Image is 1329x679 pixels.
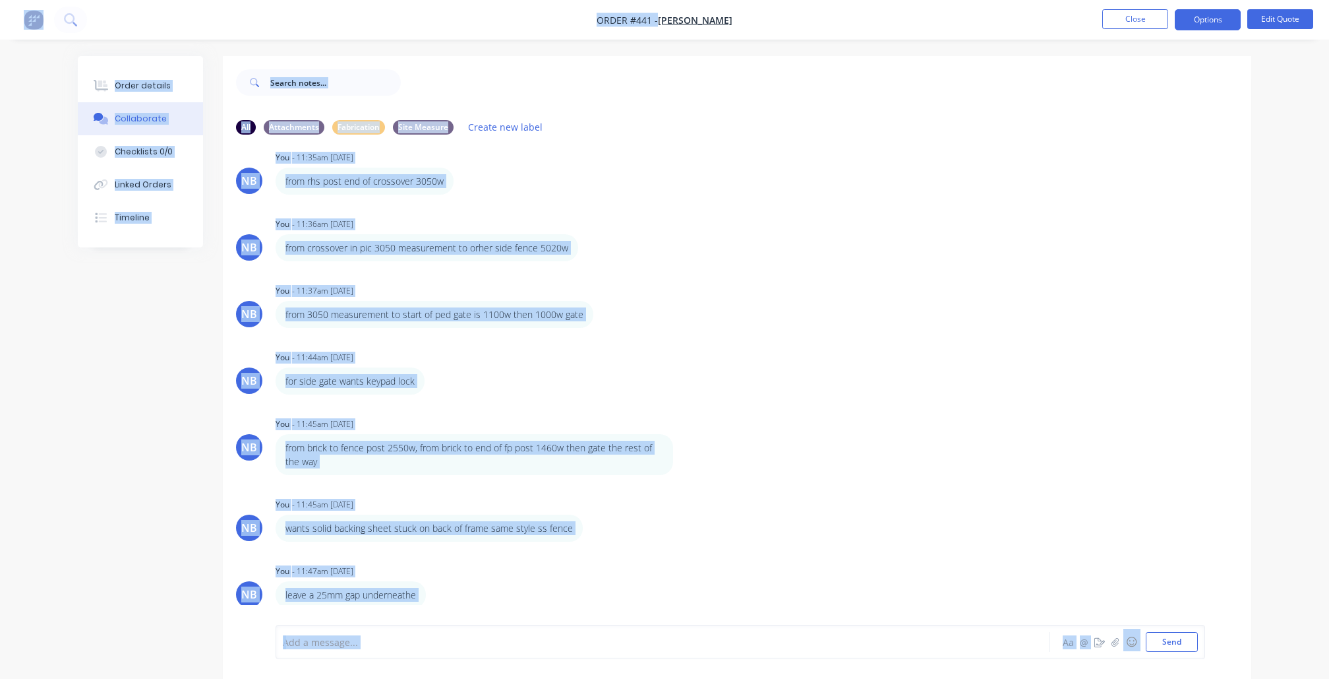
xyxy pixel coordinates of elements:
div: leave a 25mm gap underneathe [285,588,416,602]
div: from brick to fence post 2550w, from brick to end of fp post 1460w then gate the rest of the way [285,441,663,469]
div: NB [241,373,257,389]
div: You [276,352,289,364]
div: NB [241,240,257,255]
button: ☺ [1123,634,1139,650]
div: You [276,418,289,430]
div: All [236,120,256,135]
button: Create new label [461,118,550,136]
div: - 11:45am [DATE] [292,418,353,430]
div: You [276,218,289,230]
div: NB [241,439,257,455]
div: - 11:47am [DATE] [292,566,353,577]
div: Linked Orders [115,179,171,191]
span: Order #441 - [597,14,658,26]
button: Collaborate [78,102,203,135]
button: Linked Orders [78,168,203,201]
button: Send [1146,632,1198,652]
div: You [276,566,289,577]
button: Options [1175,9,1241,30]
button: Aa [1060,634,1076,650]
div: Fabrication [332,120,385,135]
div: - 11:37am [DATE] [292,285,353,297]
button: Close [1102,9,1168,29]
div: NB [241,520,257,536]
button: Order details [78,69,203,102]
div: from crossover in pic 3050 measurement to orher side fence 5020w [285,241,568,255]
div: Timeline [115,212,150,224]
div: Checklists 0/0 [115,146,173,158]
input: Search notes... [270,69,401,96]
div: - 11:36am [DATE] [292,218,353,230]
div: You [276,499,289,511]
div: from rhs post end of crossover 3050w [285,174,444,188]
img: Factory [24,10,44,30]
button: Checklists 0/0 [78,135,203,168]
div: Site Measure [393,120,454,135]
a: [PERSON_NAME] [658,14,732,26]
div: NB [241,173,257,189]
button: @ [1076,634,1092,650]
div: Attachments [264,120,324,135]
div: - 11:44am [DATE] [292,352,353,364]
button: Timeline [78,201,203,234]
div: - 11:45am [DATE] [292,499,353,511]
div: You [276,285,289,297]
div: NB [241,587,257,602]
div: from 3050 measurement to start of ped gate is 1100w then 1000w gate [285,307,583,321]
div: wants solid backing sheet stuck on back of frame same style ss fence [285,521,573,535]
div: - 11:35am [DATE] [292,152,353,164]
button: Edit Quote [1247,9,1313,29]
div: Order details [115,80,171,92]
div: for side gate wants keypad lock [285,374,415,388]
div: NB [241,306,257,322]
div: Collaborate [115,113,167,125]
div: You [276,152,289,164]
